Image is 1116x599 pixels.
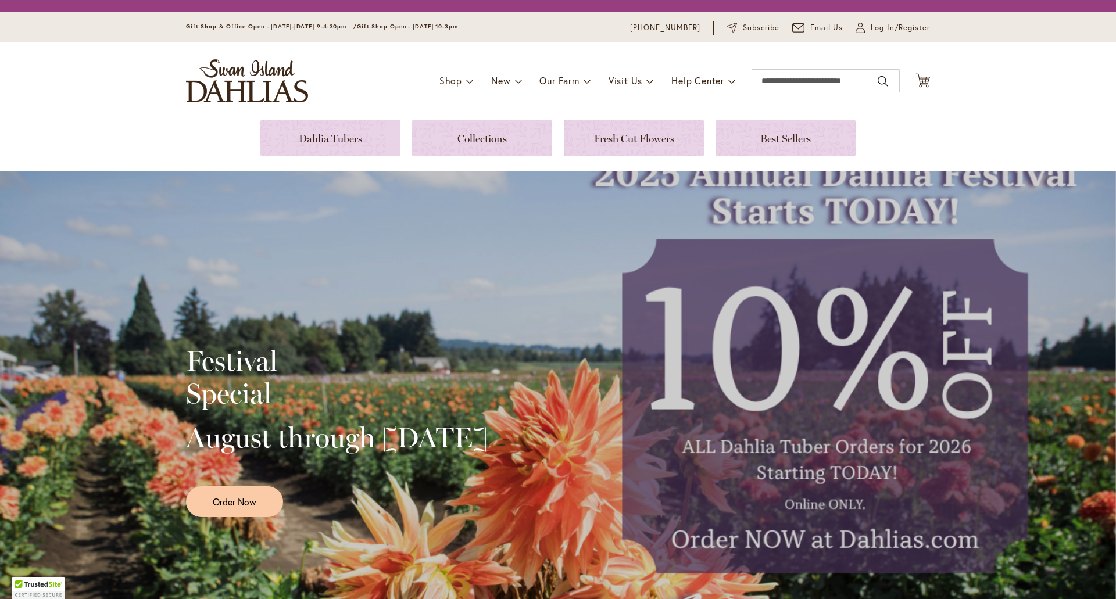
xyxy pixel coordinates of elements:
[186,486,283,517] a: Order Now
[491,74,510,87] span: New
[743,22,779,34] span: Subscribe
[609,74,642,87] span: Visit Us
[810,22,843,34] span: Email Us
[186,345,488,410] h2: Festival Special
[878,72,888,91] button: Search
[213,495,256,508] span: Order Now
[186,59,308,102] a: store logo
[539,74,579,87] span: Our Farm
[357,23,458,30] span: Gift Shop Open - [DATE] 10-3pm
[439,74,462,87] span: Shop
[671,74,724,87] span: Help Center
[856,22,930,34] a: Log In/Register
[630,22,700,34] a: [PHONE_NUMBER]
[186,421,488,454] h2: August through [DATE]
[792,22,843,34] a: Email Us
[727,22,779,34] a: Subscribe
[871,22,930,34] span: Log In/Register
[186,23,357,30] span: Gift Shop & Office Open - [DATE]-[DATE] 9-4:30pm /
[12,577,65,599] div: TrustedSite Certified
